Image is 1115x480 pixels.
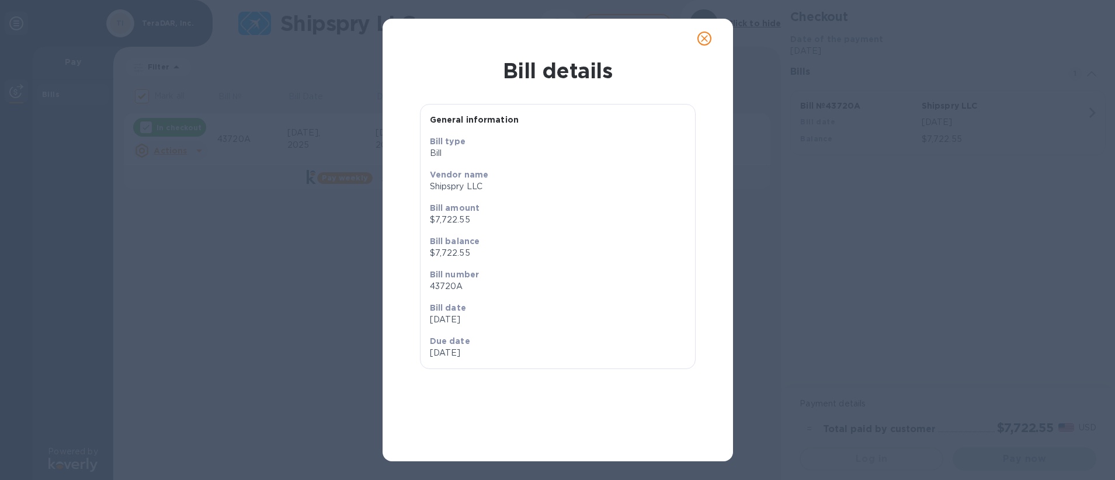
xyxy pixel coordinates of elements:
b: Bill number [430,270,480,279]
b: Due date [430,336,470,346]
b: General information [430,115,519,124]
p: Shipspry LLC [430,180,686,193]
p: Bill [430,147,686,159]
p: $7,722.55 [430,247,686,259]
p: [DATE] [430,314,686,326]
button: close [690,25,718,53]
b: Bill amount [430,203,480,213]
b: Bill balance [430,236,480,246]
b: Bill date [430,303,466,312]
p: 43720A [430,280,686,293]
p: [DATE] [430,347,553,359]
p: $7,722.55 [430,214,686,226]
b: Vendor name [430,170,489,179]
b: Bill type [430,137,466,146]
h1: Bill details [392,58,724,83]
